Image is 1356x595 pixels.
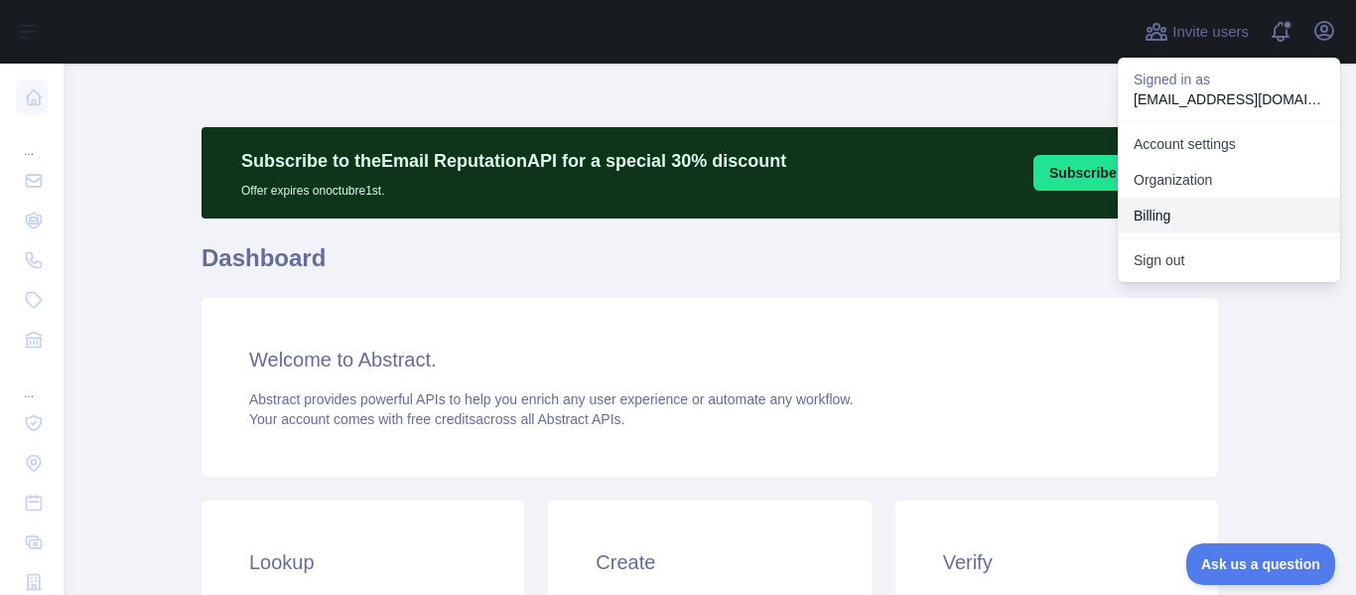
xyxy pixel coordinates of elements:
span: Invite users [1172,21,1249,44]
div: ... [16,362,48,401]
button: Invite users [1141,16,1253,48]
span: Your account comes with across all Abstract APIs. [249,411,624,427]
h3: Lookup [249,548,476,576]
div: ... [16,119,48,159]
h3: Create [596,548,823,576]
h3: Welcome to Abstract. [249,346,1170,373]
p: Signed in as [1134,70,1324,89]
button: Sign out [1118,242,1340,278]
a: Account settings [1118,126,1340,162]
a: Organization [1118,162,1340,198]
p: [EMAIL_ADDRESS][DOMAIN_NAME] [1134,89,1324,109]
iframe: Toggle Customer Support [1186,543,1336,585]
button: Billing [1118,198,1340,233]
p: Offer expires on octubre 1st. [241,175,786,199]
button: Subscribe [DATE] [1033,155,1182,191]
h3: Verify [943,548,1170,576]
span: Abstract provides powerful APIs to help you enrich any user experience or automate any workflow. [249,391,854,407]
span: free credits [407,411,475,427]
h1: Dashboard [202,242,1218,290]
p: Subscribe to the Email Reputation API for a special 30 % discount [241,147,786,175]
